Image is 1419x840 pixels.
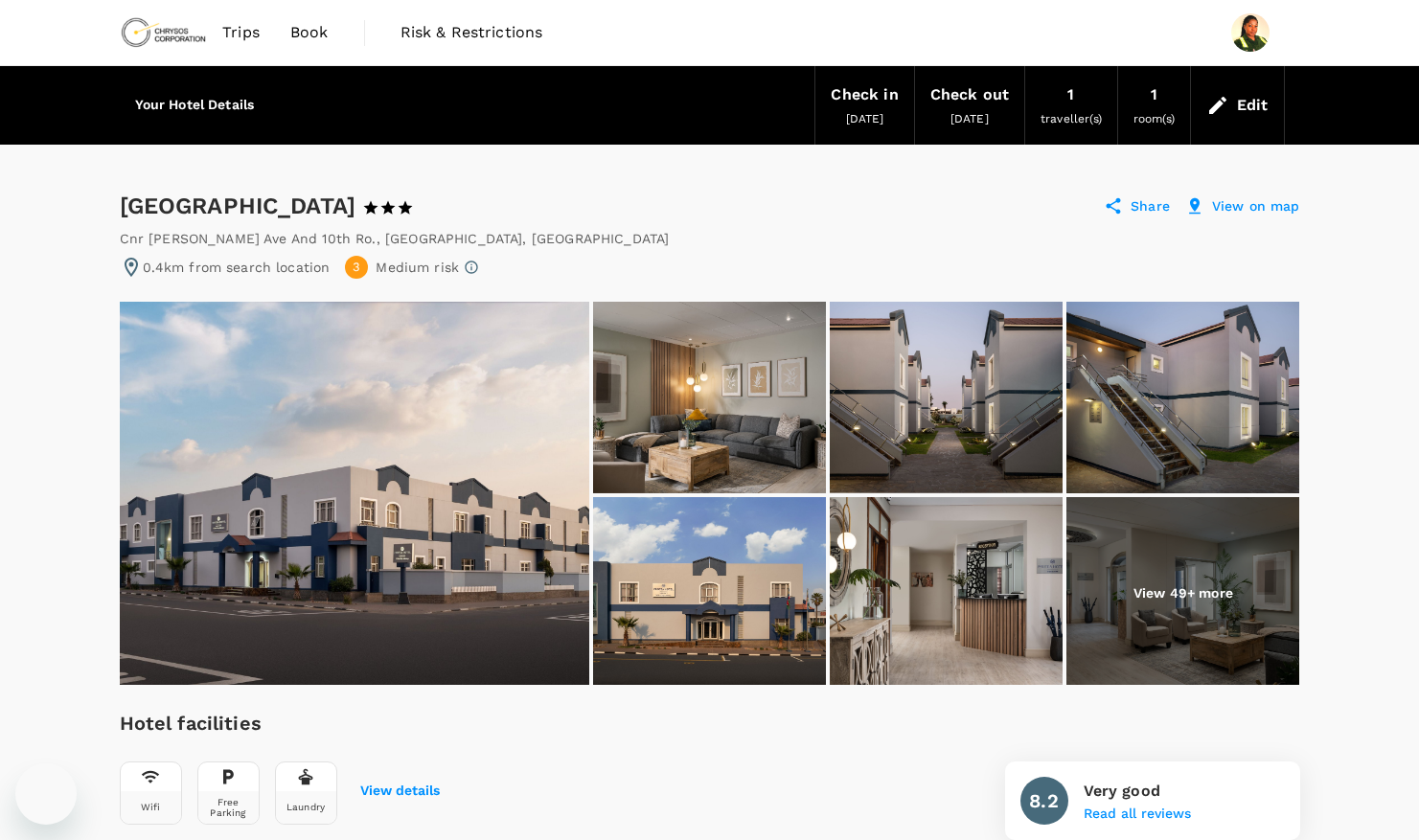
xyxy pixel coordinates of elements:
div: Check in [831,81,898,108]
p: View on map [1212,196,1300,216]
div: Free Parking [202,797,255,818]
div: Edit [1237,92,1269,119]
span: Risk & Restrictions [401,21,543,44]
div: Check out [930,81,1009,108]
div: Cnr [PERSON_NAME] Ave And 10th Ro. , [GEOGRAPHIC_DATA] , [GEOGRAPHIC_DATA] [120,229,670,248]
img: Hotel Exterior [593,497,826,689]
img: Hotel Lobby [593,302,826,493]
img: Hotel Exterior [1066,302,1299,493]
img: Hotel Lobby [1066,497,1299,689]
div: Laundry [286,802,325,812]
img: Hotel Exterior [830,302,1063,493]
img: Chrysos Corporation [120,11,208,54]
div: [GEOGRAPHIC_DATA] [120,191,449,221]
span: room(s) [1133,112,1175,125]
span: Book [290,21,329,44]
img: Hotel Reception [830,497,1063,689]
span: Trips [222,21,260,44]
img: Jenny Amunyela [1231,13,1270,52]
h6: Hotel facilities [120,708,440,738]
p: 0.4km from search location [143,258,331,277]
p: View 49+ more [1133,583,1233,602]
p: Very good [1084,780,1191,803]
button: Read all reviews [1084,806,1191,822]
div: 1 [1151,81,1157,108]
span: traveller(s) [1041,112,1102,125]
div: 1 [1067,81,1074,108]
img: Hotel Exterior [120,302,589,685]
p: Medium risk [376,258,459,277]
p: Share [1131,196,1170,216]
h6: Your Hotel Details [135,95,255,116]
span: [DATE] [950,112,989,125]
iframe: Button to launch messaging window [15,763,77,825]
span: [DATE] [846,112,884,125]
h6: 8.2 [1029,785,1058,816]
span: 3 [353,259,360,277]
div: Wifi [141,802,161,812]
button: View details [360,783,440,799]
